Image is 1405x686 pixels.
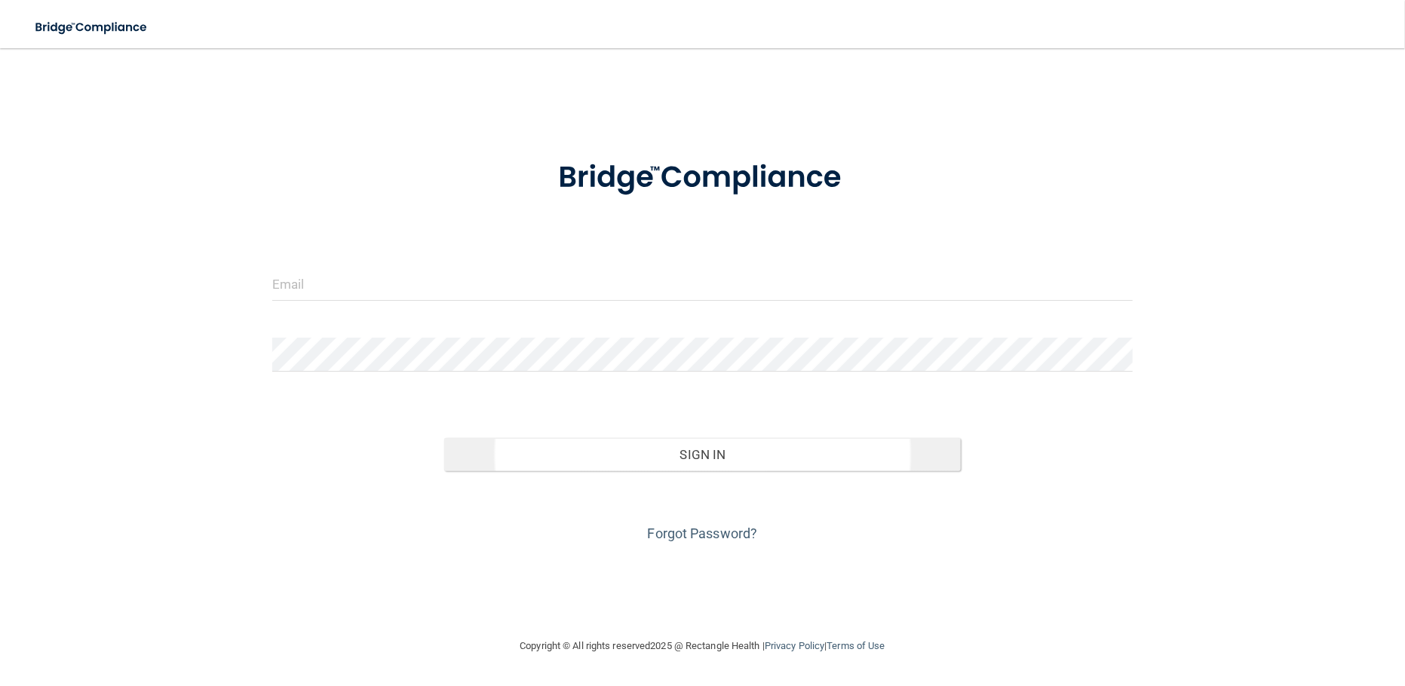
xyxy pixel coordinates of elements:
[765,640,824,651] a: Privacy Policy
[527,139,879,217] img: bridge_compliance_login_screen.278c3ca4.svg
[23,12,161,43] img: bridge_compliance_login_screen.278c3ca4.svg
[648,525,758,541] a: Forgot Password?
[827,640,885,651] a: Terms of Use
[428,622,978,670] div: Copyright © All rights reserved 2025 @ Rectangle Health | |
[444,438,961,471] button: Sign In
[272,267,1133,301] input: Email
